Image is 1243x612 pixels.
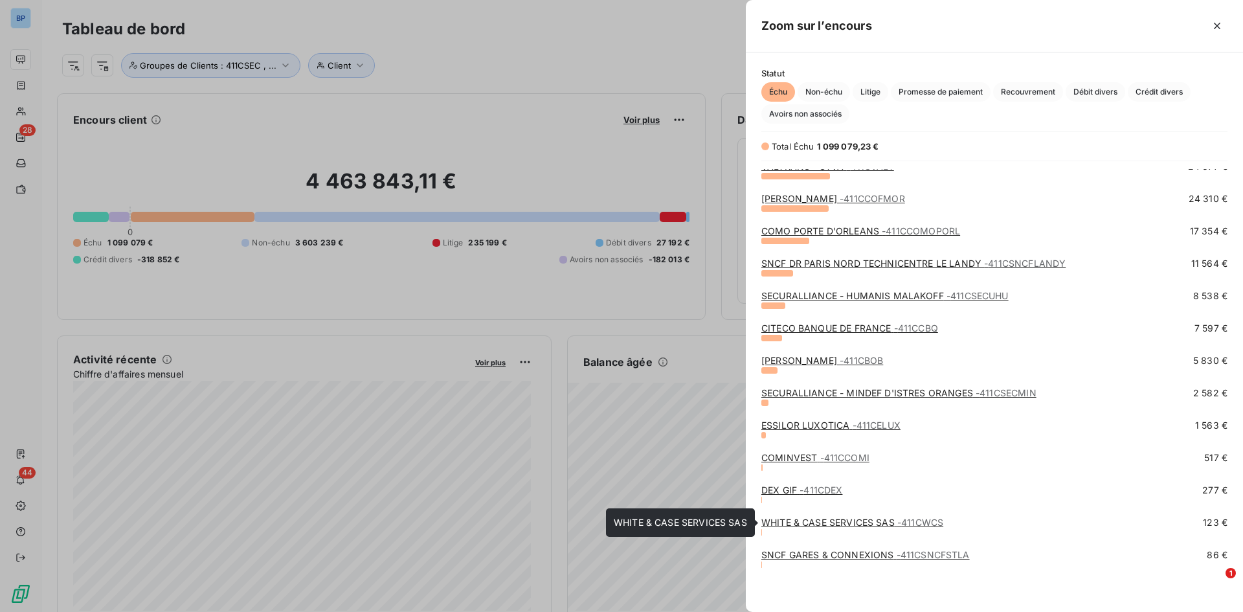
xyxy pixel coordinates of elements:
span: - 411CCOFMOR [840,193,905,204]
span: 8 538 € [1193,289,1227,302]
span: Total Échu [772,141,814,152]
iframe: Intercom live chat [1199,568,1230,599]
span: 11 564 € [1191,257,1227,270]
button: Échu [761,82,795,102]
h5: Zoom sur l’encours [761,17,872,35]
span: - 411CCOMI [820,452,869,463]
a: CITECO BANQUE DE FRANCE [761,323,938,334]
span: 24 310 € [1189,192,1227,205]
a: SECURALLIANCE - MINDEF D'ISTRES ORANGES [761,387,1036,398]
span: - 411CELUX [853,420,901,431]
button: Crédit divers [1128,82,1191,102]
button: Débit divers [1066,82,1125,102]
span: 5 830 € [1193,354,1227,367]
span: - 411CSNCFSTLA [897,549,970,560]
span: 123 € [1203,516,1227,529]
span: 517 € [1204,451,1227,464]
a: SNCF GARES & CONNEXIONS [761,549,970,560]
span: 7 597 € [1194,322,1227,335]
span: Statut [761,68,1227,78]
span: WHITE & CASE SERVICES SAS [614,517,747,528]
span: - 411CSNCFLANDY [984,258,1066,269]
a: SNCF DR PARIS NORD TECHNICENTRE LE LANDY [761,258,1066,269]
a: WHITE & CASE SERVICES SAS [761,517,943,528]
button: Promesse de paiement [891,82,991,102]
span: - 411CWCS [897,517,943,528]
div: grid [746,169,1243,596]
a: SECURALLIANCE - HUMANIS MALAKOFF [761,290,1009,301]
a: DEX GIF [761,484,842,495]
span: 86 € [1207,549,1227,561]
span: - 411CCBQ [894,323,938,334]
span: 2 582 € [1193,387,1227,400]
span: - 411CSECMIN [976,387,1036,398]
span: 277 € [1202,484,1227,497]
span: 1 099 079,23 € [817,141,879,152]
a: VALTRANS - STVA [761,161,894,172]
a: [PERSON_NAME] [761,355,883,366]
span: 17 354 € [1190,225,1227,238]
a: COMO PORTE D'ORLEANS [761,225,960,236]
a: COMINVEST [761,452,869,463]
button: Avoirs non associés [761,104,849,124]
span: 1 563 € [1195,419,1227,432]
a: ESSILOR LUXOTICA [761,420,901,431]
span: 24 677 € [1188,160,1227,173]
span: 1 [1226,568,1236,578]
span: - 411CSECUHU [946,290,1009,301]
button: Litige [853,82,888,102]
button: Recouvrement [993,82,1063,102]
span: - 411CVALT [846,161,893,172]
a: [PERSON_NAME] [761,193,905,204]
button: Non-échu [798,82,850,102]
span: - 411CBOB [840,355,883,366]
span: - 411CCOMOPORL [882,225,960,236]
span: - 411CDEX [800,484,842,495]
